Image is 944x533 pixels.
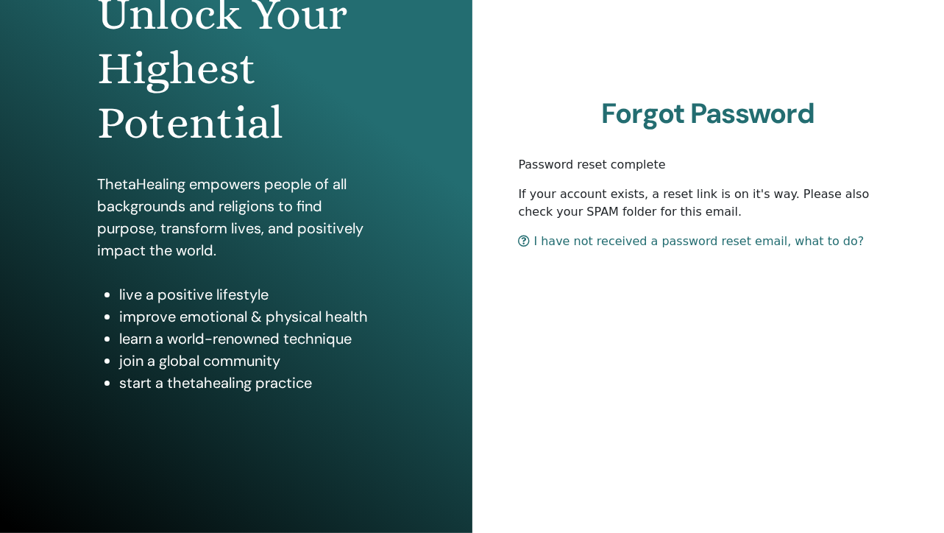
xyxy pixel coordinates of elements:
[97,173,375,261] p: ThetaHealing empowers people of all backgrounds and religions to find purpose, transform lives, a...
[119,350,375,372] li: join a global community
[119,283,375,306] li: live a positive lifestyle
[119,306,375,328] li: improve emotional & physical health
[119,372,375,394] li: start a thetahealing practice
[119,328,375,350] li: learn a world-renowned technique
[519,156,898,174] p: Password reset complete
[519,97,898,131] h2: Forgot Password
[519,234,865,248] a: I have not received a password reset email, what to do?
[519,186,898,221] p: If your account exists, a reset link is on it's way. Please also check your SPAM folder for this ...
